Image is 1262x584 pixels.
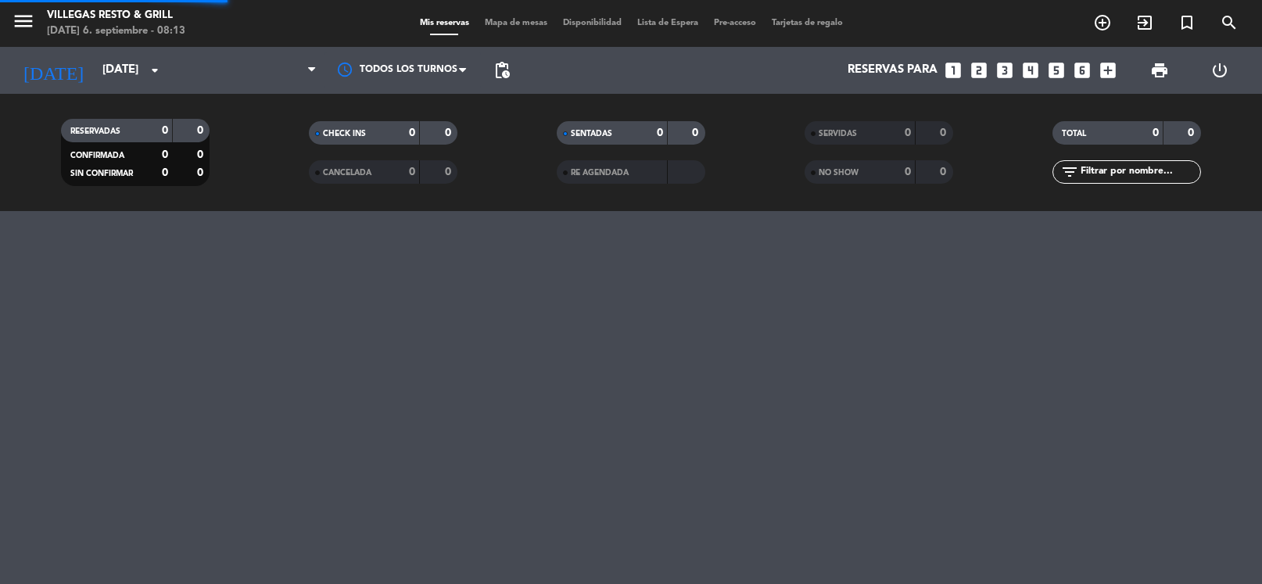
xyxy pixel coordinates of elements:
i: menu [12,9,35,33]
span: CHECK INS [323,130,366,138]
span: Mis reservas [412,19,477,27]
span: Disponibilidad [555,19,629,27]
strong: 0 [940,167,949,177]
i: arrow_drop_down [145,61,164,80]
i: looks_3 [995,60,1015,81]
i: search [1220,13,1239,32]
span: SENTADAS [571,130,612,138]
i: looks_one [943,60,963,81]
span: pending_actions [493,61,511,80]
strong: 0 [197,149,206,160]
span: Lista de Espera [629,19,706,27]
span: SIN CONFIRMAR [70,170,133,177]
span: TOTAL [1062,130,1086,138]
button: menu [12,9,35,38]
span: RE AGENDADA [571,169,629,177]
div: [DATE] 6. septiembre - 08:13 [47,23,185,39]
strong: 0 [905,167,911,177]
span: print [1150,61,1169,80]
span: Pre-acceso [706,19,764,27]
span: NO SHOW [819,169,859,177]
strong: 0 [1153,127,1159,138]
strong: 0 [692,127,701,138]
i: turned_in_not [1178,13,1196,32]
i: add_circle_outline [1093,13,1112,32]
span: CANCELADA [323,169,371,177]
strong: 0 [1188,127,1197,138]
strong: 0 [162,125,168,136]
i: looks_4 [1020,60,1041,81]
i: [DATE] [12,53,95,88]
span: RESERVADAS [70,127,120,135]
strong: 0 [905,127,911,138]
span: Mapa de mesas [477,19,555,27]
i: looks_5 [1046,60,1067,81]
strong: 0 [409,167,415,177]
strong: 0 [445,127,454,138]
strong: 0 [197,125,206,136]
strong: 0 [940,127,949,138]
strong: 0 [162,149,168,160]
i: add_box [1098,60,1118,81]
strong: 0 [162,167,168,178]
span: Reservas para [848,63,938,77]
i: exit_to_app [1135,13,1154,32]
span: CONFIRMADA [70,152,124,159]
strong: 0 [197,167,206,178]
i: looks_two [969,60,989,81]
i: filter_list [1060,163,1079,181]
strong: 0 [657,127,663,138]
input: Filtrar por nombre... [1079,163,1200,181]
strong: 0 [409,127,415,138]
strong: 0 [445,167,454,177]
i: power_settings_new [1210,61,1229,80]
i: looks_6 [1072,60,1092,81]
span: SERVIDAS [819,130,857,138]
div: LOG OUT [1190,47,1251,94]
div: Villegas Resto & Grill [47,8,185,23]
span: Tarjetas de regalo [764,19,851,27]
